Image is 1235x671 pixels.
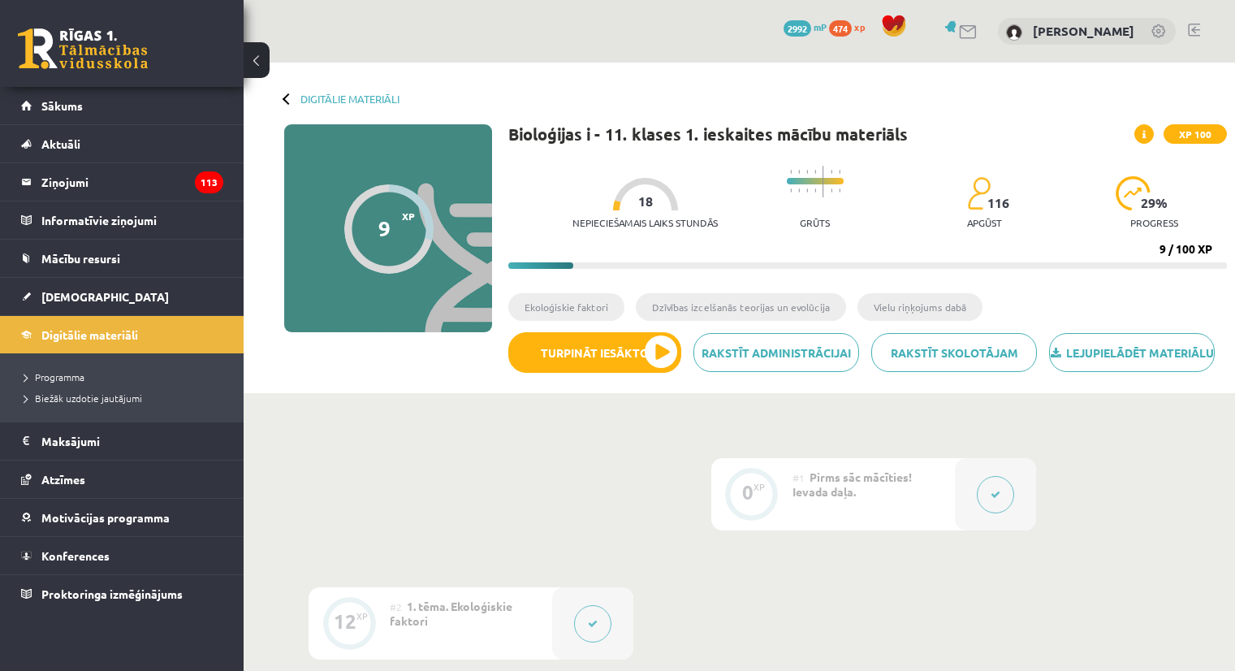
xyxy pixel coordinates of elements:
[967,217,1002,228] p: apgūst
[21,278,223,315] a: [DEMOGRAPHIC_DATA]
[41,98,83,113] span: Sākums
[24,370,84,383] span: Programma
[839,170,840,174] img: icon-short-line-57e1e144782c952c97e751825c79c345078a6d821885a25fce030b3d8c18986b.svg
[24,370,227,384] a: Programma
[21,537,223,574] a: Konferences
[967,176,991,210] img: students-c634bb4e5e11cddfef0936a35e636f08e4e9abd3cc4e673bd6f9a4125e45ecb1.svg
[41,422,223,460] legend: Maksājumi
[41,201,223,239] legend: Informatīvie ziņojumi
[814,170,816,174] img: icon-short-line-57e1e144782c952c97e751825c79c345078a6d821885a25fce030b3d8c18986b.svg
[21,163,223,201] a: Ziņojumi113
[693,333,859,372] a: Rakstīt administrācijai
[1033,23,1134,39] a: [PERSON_NAME]
[792,471,805,484] span: #1
[784,20,811,37] span: 2992
[1164,124,1227,144] span: XP 100
[1049,333,1215,372] a: Lejupielādēt materiālu
[41,548,110,563] span: Konferences
[21,87,223,124] a: Sākums
[21,575,223,613] a: Proktoringa izmēģinājums
[195,171,223,193] i: 113
[402,210,415,222] span: XP
[508,332,681,373] button: Turpināt iesākto
[798,188,800,193] img: icon-short-line-57e1e144782c952c97e751825c79c345078a6d821885a25fce030b3d8c18986b.svg
[18,28,148,69] a: Rīgas 1. Tālmācības vidusskola
[21,316,223,353] a: Digitālie materiāli
[24,391,227,405] a: Biežāk uzdotie jautājumi
[806,170,808,174] img: icon-short-line-57e1e144782c952c97e751825c79c345078a6d821885a25fce030b3d8c18986b.svg
[508,293,624,321] li: Ekoloģiskie faktori
[390,600,402,613] span: #2
[41,163,223,201] legend: Ziņojumi
[41,587,183,601] span: Proktoringa izmēģinājums
[572,217,718,228] p: Nepieciešamais laiks stundās
[508,124,908,144] h1: Bioloģijas i - 11. klases 1. ieskaites mācību materiāls
[871,333,1037,372] a: Rakstīt skolotājam
[390,599,512,628] span: 1. tēma. Ekoloģiskie faktori
[21,499,223,536] a: Motivācijas programma
[1006,24,1022,41] img: Viktorija Paņuhno
[334,614,356,629] div: 12
[21,422,223,460] a: Maksājumi
[829,20,873,33] a: 474 xp
[41,327,138,342] span: Digitālie materiāli
[798,170,800,174] img: icon-short-line-57e1e144782c952c97e751825c79c345078a6d821885a25fce030b3d8c18986b.svg
[814,20,827,33] span: mP
[857,293,982,321] li: Vielu riņķojums dabā
[839,188,840,193] img: icon-short-line-57e1e144782c952c97e751825c79c345078a6d821885a25fce030b3d8c18986b.svg
[831,188,832,193] img: icon-short-line-57e1e144782c952c97e751825c79c345078a6d821885a25fce030b3d8c18986b.svg
[21,240,223,277] a: Mācību resursi
[814,188,816,193] img: icon-short-line-57e1e144782c952c97e751825c79c345078a6d821885a25fce030b3d8c18986b.svg
[800,217,830,228] p: Grūts
[21,201,223,239] a: Informatīvie ziņojumi
[356,612,368,621] div: XP
[41,251,120,266] span: Mācību resursi
[831,170,832,174] img: icon-short-line-57e1e144782c952c97e751825c79c345078a6d821885a25fce030b3d8c18986b.svg
[378,216,391,240] div: 9
[41,289,169,304] span: [DEMOGRAPHIC_DATA]
[41,472,85,487] span: Atzīmes
[21,461,223,498] a: Atzīmes
[784,20,827,33] a: 2992 mP
[792,470,912,499] span: Pirms sāc mācīties! Ievada daļa.
[829,20,852,37] span: 474
[987,196,1009,210] span: 116
[742,485,754,500] div: 0
[1141,196,1168,210] span: 29 %
[24,392,142,405] span: Biežāk uzdotie jautājumi
[21,125,223,162] a: Aktuāli
[41,136,80,151] span: Aktuāli
[790,170,792,174] img: icon-short-line-57e1e144782c952c97e751825c79c345078a6d821885a25fce030b3d8c18986b.svg
[754,483,765,491] div: XP
[638,194,653,209] span: 18
[1116,176,1151,210] img: icon-progress-161ccf0a02000e728c5f80fcf4c31c7af3da0e1684b2b1d7c360e028c24a22f1.svg
[790,188,792,193] img: icon-short-line-57e1e144782c952c97e751825c79c345078a6d821885a25fce030b3d8c18986b.svg
[854,20,865,33] span: xp
[300,93,399,105] a: Digitālie materiāli
[823,166,824,197] img: icon-long-line-d9ea69661e0d244f92f715978eff75569469978d946b2353a9bb055b3ed8787d.svg
[806,188,808,193] img: icon-short-line-57e1e144782c952c97e751825c79c345078a6d821885a25fce030b3d8c18986b.svg
[636,293,846,321] li: Dzīvības izcelšanās teorijas un evolūcija
[1130,217,1178,228] p: progress
[41,510,170,525] span: Motivācijas programma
